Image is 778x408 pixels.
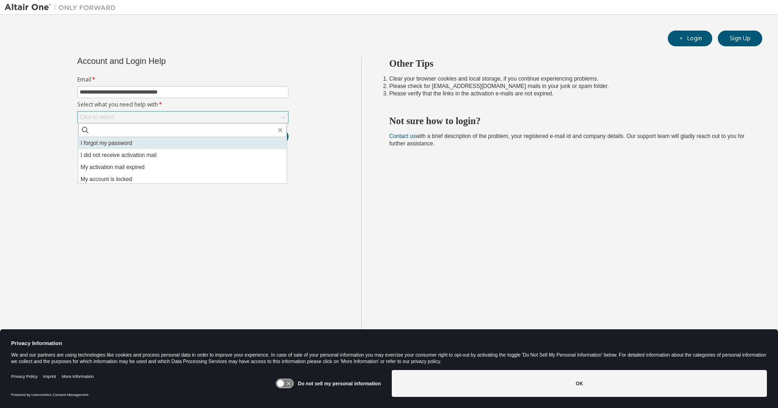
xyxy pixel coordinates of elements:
[389,82,746,90] li: Please check for [EMAIL_ADDRESS][DOMAIN_NAME] mails in your junk or spam folder.
[77,101,289,108] label: Select what you need help with
[77,57,246,65] div: Account and Login Help
[389,115,746,127] h2: Not sure how to login?
[389,57,746,69] h2: Other Tips
[80,113,114,121] div: Click to select
[78,112,288,123] div: Click to select
[78,137,287,149] li: I forgot my password
[668,31,712,46] button: Login
[389,133,745,147] span: with a brief description of the problem, your registered e-mail id and company details. Our suppo...
[718,31,762,46] button: Sign Up
[389,75,746,82] li: Clear your browser cookies and local storage, if you continue experiencing problems.
[389,133,416,139] a: Contact us
[77,76,289,83] label: Email
[389,90,746,97] li: Please verify that the links in the activation e-mails are not expired.
[5,3,120,12] img: Altair One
